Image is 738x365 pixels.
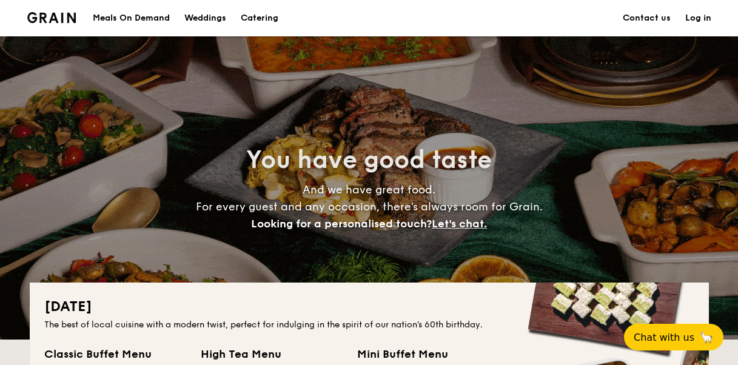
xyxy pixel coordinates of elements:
[357,346,499,363] div: Mini Buffet Menu
[432,217,487,230] span: Let's chat.
[44,319,694,331] div: The best of local cuisine with a modern twist, perfect for indulging in the spirit of our nation’...
[251,217,432,230] span: Looking for a personalised touch?
[44,297,694,316] h2: [DATE]
[27,12,76,23] img: Grain
[196,183,543,230] span: And we have great food. For every guest and any occasion, there’s always room for Grain.
[27,12,76,23] a: Logotype
[44,346,186,363] div: Classic Buffet Menu
[201,346,343,363] div: High Tea Menu
[634,332,694,343] span: Chat with us
[624,324,723,350] button: Chat with us🦙
[699,330,714,344] span: 🦙
[246,146,492,175] span: You have good taste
